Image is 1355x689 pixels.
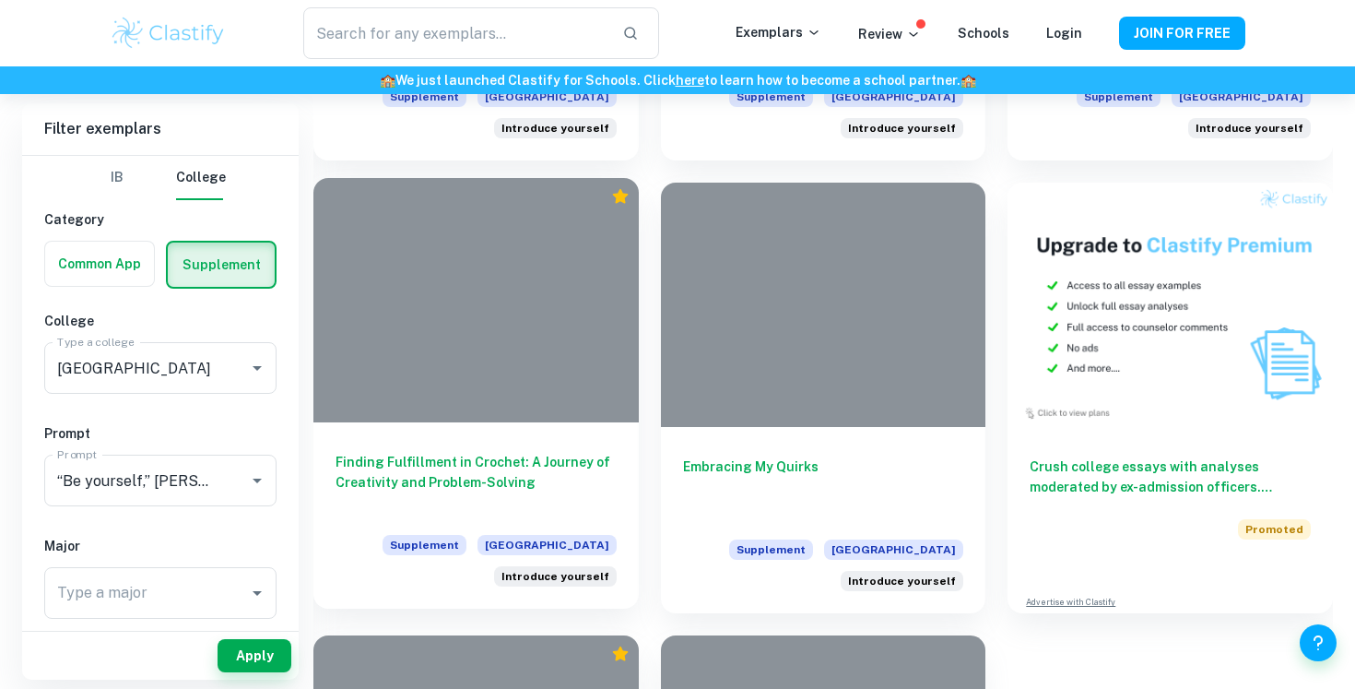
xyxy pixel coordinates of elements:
label: Prompt [57,446,98,462]
h6: Prompt [44,423,277,444]
a: Schools [958,26,1009,41]
a: Login [1046,26,1082,41]
span: [GEOGRAPHIC_DATA] [477,87,617,107]
a: here [676,73,704,88]
span: Introduce yourself [501,120,609,137]
img: Clastify logo [110,15,227,52]
button: Open [244,580,270,606]
label: Type a college [57,334,134,350]
span: 🏫 [380,73,395,88]
button: Supplement [168,243,275,287]
h6: Embracing My Quirks [683,457,964,517]
a: Finding Fulfillment in Crochet: A Journey of Creativity and Problem-SolvingSupplement[GEOGRAPHIC_... [313,183,639,612]
h6: Major [44,536,277,556]
span: Introduce yourself [501,568,609,585]
button: JOIN FOR FREE [1119,17,1245,50]
span: Introduce yourself [848,120,956,137]
h6: Crush college essays with analyses moderated by ex-admission officers. Upgrade now [1030,457,1311,497]
p: Exemplars [736,22,821,42]
p: Review [858,24,921,44]
span: [GEOGRAPHIC_DATA] [824,87,963,107]
div: “Be yourself,” Oscar Wilde advised. “Everyone else is taken.” Introduce yourself in 200-250 words. [494,566,617,587]
div: “Be yourself,” Oscar Wilde advised. “Everyone else is taken.” Introduce yourself in 200-250 words. [841,118,963,138]
button: Common App [45,242,154,286]
h6: Filter exemplars [22,103,299,155]
button: Help and Feedback [1300,624,1337,661]
button: College [176,156,226,200]
button: Apply [218,639,291,672]
a: Advertise with Clastify [1026,596,1115,609]
input: Search for any exemplars... [303,7,607,59]
span: 🏫 [960,73,976,88]
a: Embracing My QuirksSupplement[GEOGRAPHIC_DATA]“Be yourself,” Oscar Wilde advised. “Everyone else ... [661,183,986,612]
span: Introduce yourself [848,573,956,589]
span: [GEOGRAPHIC_DATA] [824,540,963,560]
button: Open [244,355,270,381]
div: Premium [611,645,630,663]
span: Supplement [383,535,466,555]
h6: We just launched Clastify for Schools. Click to learn how to become a school partner. [4,70,1351,90]
div: “Be yourself,” Oscar Wilde advised. “Everyone else is taken.” Introduce yourself in 200-250 words. [841,571,963,591]
span: Supplement [729,540,813,560]
span: [GEOGRAPHIC_DATA] [477,535,617,555]
div: “Be yourself,” Oscar Wilde advised. “Everyone else is taken.” Introduce yourself in 200-250 words. [1188,118,1311,138]
div: Premium [611,187,630,206]
h6: Finding Fulfillment in Crochet: A Journey of Creativity and Problem-Solving [336,452,617,513]
button: Open [244,468,270,493]
div: Filter type choice [95,156,226,200]
button: IB [95,156,139,200]
div: “Be yourself,” Oscar Wilde advised. “Everyone else is taken.” Introduce yourself in 200-250 words. [494,118,617,138]
span: Supplement [1077,87,1161,107]
img: Thumbnail [1007,183,1333,426]
span: Promoted [1238,519,1311,540]
h6: Category [44,209,277,230]
h6: College [44,311,277,331]
span: Supplement [383,87,466,107]
span: Introduce yourself [1196,120,1303,137]
span: [GEOGRAPHIC_DATA] [1172,87,1311,107]
span: Supplement [729,87,813,107]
